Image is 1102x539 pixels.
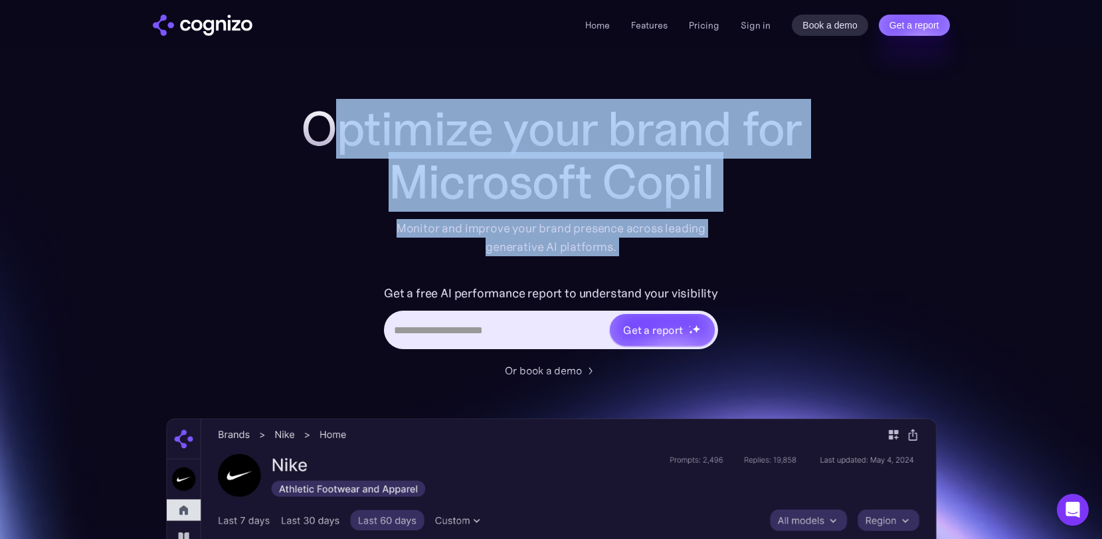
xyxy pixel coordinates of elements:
[286,155,817,208] div: Microsoft Copil
[505,362,598,378] a: Or book a demo
[153,15,252,36] a: home
[585,19,610,31] a: Home
[879,15,950,36] a: Get a report
[631,19,668,31] a: Features
[692,325,701,333] img: star
[153,15,252,36] img: cognizo logo
[689,330,693,335] img: star
[286,102,817,155] h1: Optimize your brand for
[1057,494,1089,526] div: Open Intercom Messenger
[689,19,719,31] a: Pricing
[608,313,716,347] a: Get a reportstarstarstar
[689,325,691,327] img: star
[384,283,718,356] form: Hero URL Input Form
[741,17,771,33] a: Sign in
[384,283,718,304] label: Get a free AI performance report to understand your visibility
[505,362,582,378] div: Or book a demo
[792,15,868,36] a: Book a demo
[623,322,683,338] div: Get a report
[388,219,715,256] div: Monitor and improve your brand presence across leading generative AI platforms.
